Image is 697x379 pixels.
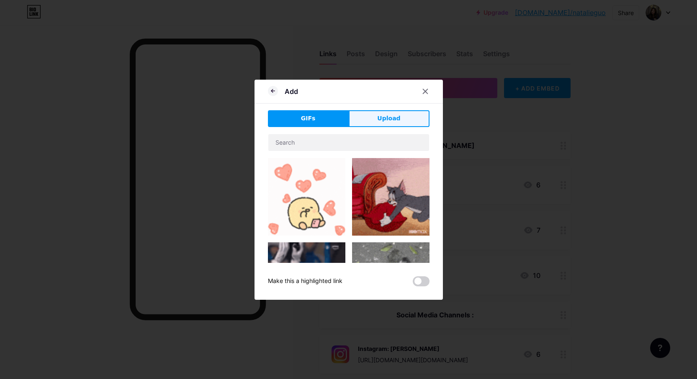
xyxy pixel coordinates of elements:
span: Upload [377,114,400,123]
img: Gihpy [352,242,430,293]
button: Upload [349,110,430,127]
img: Gihpy [352,158,430,236]
input: Search [268,134,429,151]
span: GIFs [301,114,316,123]
button: GIFs [268,110,349,127]
img: Gihpy [268,242,345,318]
div: Add [285,86,298,96]
img: Gihpy [268,158,345,236]
div: Make this a highlighted link [268,276,342,286]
